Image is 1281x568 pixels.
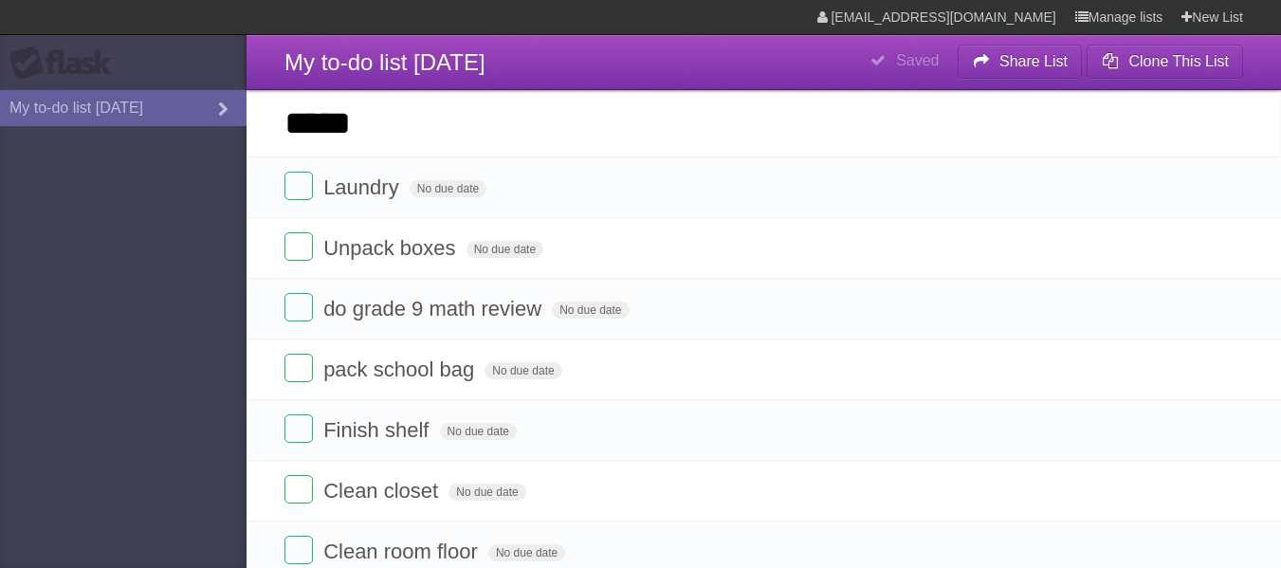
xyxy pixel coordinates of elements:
[323,418,433,442] span: Finish shelf
[552,302,629,319] span: No due date
[410,180,486,197] span: No due date
[323,297,546,321] span: do grade 9 math review
[958,45,1083,79] button: Share List
[284,172,313,200] label: Done
[323,175,404,199] span: Laundry
[284,49,485,75] span: My to-do list [DATE]
[323,479,443,503] span: Clean closet
[896,52,939,68] b: Saved
[323,540,483,563] span: Clean room floor
[1087,45,1243,79] button: Clone This List
[284,232,313,261] label: Done
[467,241,543,258] span: No due date
[323,236,460,260] span: Unpack boxes
[284,414,313,443] label: Done
[323,357,479,381] span: pack school bag
[485,362,561,379] span: No due date
[488,544,565,561] span: No due date
[284,475,313,504] label: Done
[284,293,313,321] label: Done
[284,354,313,382] label: Done
[440,423,517,440] span: No due date
[284,536,313,564] label: Done
[1128,53,1229,69] b: Clone This List
[999,53,1068,69] b: Share List
[9,46,123,81] div: Flask
[448,484,525,501] span: No due date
